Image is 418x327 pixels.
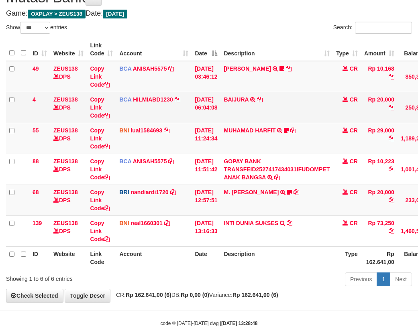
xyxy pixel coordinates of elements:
th: Date [192,246,220,269]
td: [DATE] 11:24:34 [192,123,220,154]
td: Rp 73,250 [361,215,398,246]
a: HILMIABD1230 [133,96,173,103]
a: ANISAH5575 [133,65,167,72]
div: Showing 1 to 6 of 6 entries [6,272,168,283]
th: Rp 162.641,00 [361,246,398,269]
td: Rp 29,000 [361,123,398,154]
a: Copy INA PAUJANAH to clipboard [286,65,292,72]
a: ANISAH5575 [133,158,167,165]
td: DPS [50,154,87,185]
a: INTI DUNIA SUKSES [224,220,278,226]
span: 4 [33,96,36,103]
span: CR [350,127,358,134]
a: lual1584693 [130,127,162,134]
a: Copy ANISAH5575 to clipboard [168,65,174,72]
a: Toggle Descr [65,289,110,303]
a: ZEUS138 [53,220,78,226]
label: Search: [333,22,412,34]
a: nandiardi1720 [130,189,168,195]
td: [DATE] 12:57:51 [192,185,220,215]
a: Check Selected [6,289,63,303]
a: Copy Link Code [90,96,110,119]
a: Copy Link Code [90,158,110,181]
a: [PERSON_NAME] [224,65,271,72]
td: DPS [50,92,87,123]
th: Website [50,246,87,269]
a: Copy Rp 20,000 to clipboard [389,104,394,111]
a: Copy Rp 10,168 to clipboard [389,73,394,80]
a: Copy lual1584693 to clipboard [164,127,169,134]
span: CR [350,65,358,72]
strong: Rp 162.641,00 (6) [232,292,278,298]
span: 68 [33,189,39,195]
strong: Rp 0,00 (0) [181,292,209,298]
a: real1660301 [130,220,162,226]
td: DPS [50,61,87,92]
a: Copy nandiardi1720 to clipboard [170,189,176,195]
a: Previous [345,272,377,286]
a: Copy Link Code [90,127,110,150]
span: CR [350,158,358,165]
a: Copy Link Code [90,189,110,211]
span: CR [350,220,358,226]
span: BCA [119,65,131,72]
a: M. [PERSON_NAME] [224,189,279,195]
th: Description [220,246,333,269]
span: 49 [33,65,39,72]
td: DPS [50,185,87,215]
a: MUHAMAD HARFIT [224,127,275,134]
a: Copy M. FAIZ ALFIN to clipboard [294,189,299,195]
span: CR [350,189,358,195]
a: Copy BAIJURA to clipboard [257,96,263,103]
h4: Game: Date: [6,10,412,18]
span: BRI [119,189,129,195]
a: Copy Link Code [90,220,110,242]
td: [DATE] 13:16:33 [192,215,220,246]
span: BCA [119,158,131,165]
input: Search: [355,22,412,34]
label: Show entries [6,22,67,34]
span: BNI [119,220,129,226]
th: Type: activate to sort column ascending [333,38,361,61]
th: ID [29,246,50,269]
a: 1 [377,272,390,286]
span: CR: DB: Variance: [112,292,278,298]
td: Rp 20,000 [361,185,398,215]
a: Copy Rp 29,000 to clipboard [389,135,394,142]
a: GOPAY BANK TRANSFEID2527417434031IFUDOMPET ANAK BANGSA [224,158,330,181]
td: [DATE] 03:46:12 [192,61,220,92]
a: Next [390,272,412,286]
small: code © [DATE]-[DATE] dwg | [161,321,258,326]
a: ZEUS138 [53,189,78,195]
a: ZEUS138 [53,96,78,103]
a: BAIJURA [224,96,249,103]
th: Account: activate to sort column ascending [116,38,192,61]
a: Copy GOPAY BANK TRANSFEID2527417434031IFUDOMPET ANAK BANGSA to clipboard [274,174,280,181]
a: ZEUS138 [53,127,78,134]
a: Copy HILMIABD1230 to clipboard [175,96,180,103]
span: 55 [33,127,39,134]
td: [DATE] 06:04:08 [192,92,220,123]
th: Account [116,246,192,269]
span: OXPLAY > ZEUS138 [28,10,86,18]
span: 88 [33,158,39,165]
th: Amount: activate to sort column ascending [361,38,398,61]
span: [DATE] [103,10,127,18]
strong: Rp 162.641,00 (6) [126,292,171,298]
th: Link Code [87,246,116,269]
a: Copy real1660301 to clipboard [164,220,170,226]
a: Copy INTI DUNIA SUKSES to clipboard [287,220,292,226]
span: 139 [33,220,42,226]
span: BCA [119,96,131,103]
th: Website: activate to sort column ascending [50,38,87,61]
strong: [DATE] 13:28:48 [221,321,257,326]
th: Link Code: activate to sort column ascending [87,38,116,61]
a: Copy Rp 73,250 to clipboard [389,228,394,234]
a: ZEUS138 [53,158,78,165]
a: Copy ANISAH5575 to clipboard [168,158,174,165]
td: [DATE] 11:51:42 [192,154,220,185]
span: BNI [119,127,129,134]
a: Copy Link Code [90,65,110,88]
a: Copy Rp 20,000 to clipboard [389,197,394,203]
a: ZEUS138 [53,65,78,72]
